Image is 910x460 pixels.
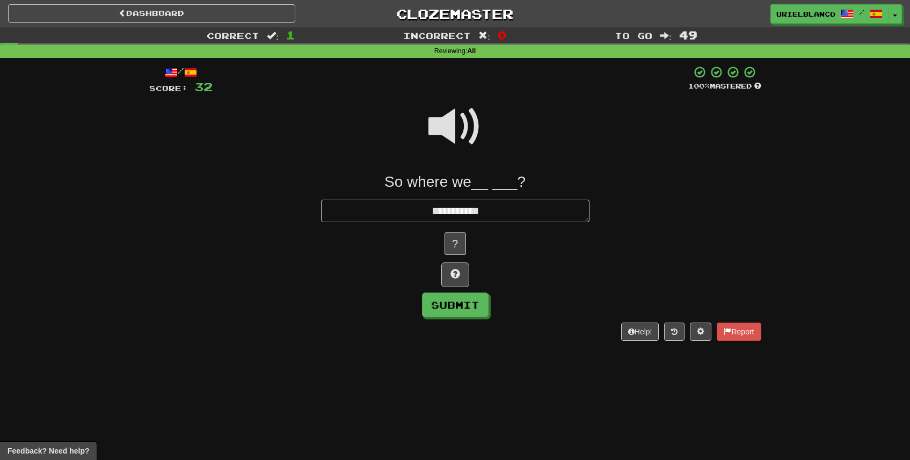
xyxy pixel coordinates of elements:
[422,293,489,317] button: Submit
[403,30,471,41] span: Incorrect
[194,80,213,93] span: 32
[660,31,672,40] span: :
[770,4,889,24] a: urielblanco /
[8,446,89,456] span: Open feedback widget
[149,84,188,93] span: Score:
[664,323,685,341] button: Round history (alt+y)
[615,30,652,41] span: To go
[717,323,761,341] button: Report
[467,47,476,55] strong: All
[149,65,213,79] div: /
[445,232,466,255] button: ?
[688,82,710,90] span: 100 %
[679,28,697,41] span: 49
[149,172,761,192] div: So where we__ ___?
[688,82,761,91] div: Mastered
[8,4,295,23] a: Dashboard
[776,9,835,19] span: urielblanco
[311,4,599,23] a: Clozemaster
[498,28,507,41] span: 0
[286,28,295,41] span: 1
[859,9,864,16] span: /
[207,30,259,41] span: Correct
[441,262,469,287] button: Hint!
[621,323,659,341] button: Help!
[267,31,279,40] span: :
[478,31,490,40] span: :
